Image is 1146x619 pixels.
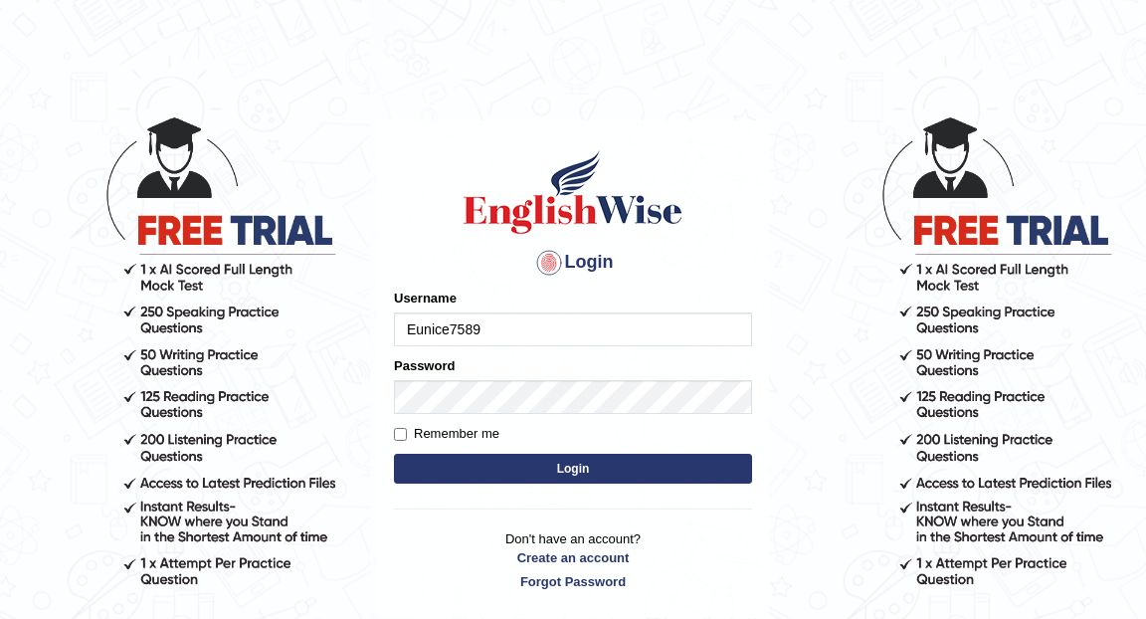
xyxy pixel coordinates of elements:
a: Forgot Password [394,572,752,591]
button: Login [394,454,752,484]
label: Remember me [394,424,499,444]
label: Password [394,356,455,375]
a: Create an account [394,548,752,567]
input: Remember me [394,428,407,441]
h4: Login [394,247,752,279]
img: Logo of English Wise sign in for intelligent practice with AI [460,147,686,237]
label: Username [394,289,457,308]
p: Don't have an account? [394,529,752,591]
